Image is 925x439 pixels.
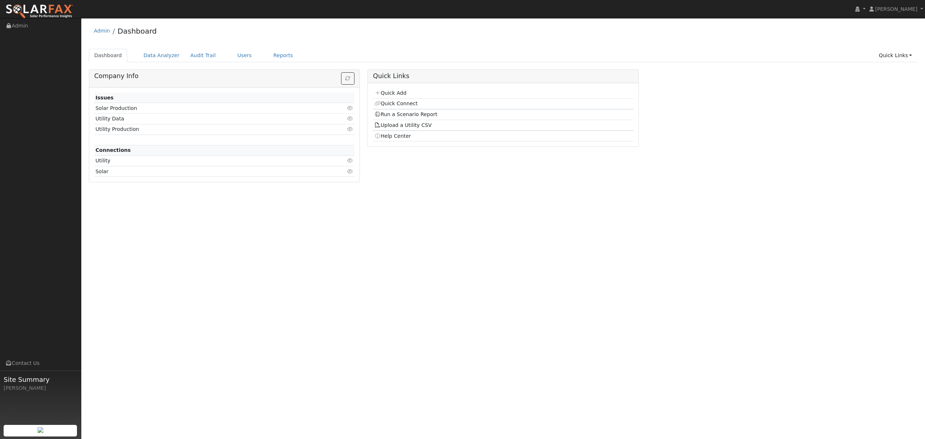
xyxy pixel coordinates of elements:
strong: Connections [95,147,131,153]
td: Solar Production [94,103,313,114]
h5: Quick Links [373,72,633,80]
a: Reports [268,49,298,62]
a: Users [232,49,257,62]
i: Click to view [347,169,353,174]
i: Click to view [347,127,353,132]
a: Upload a Utility CSV [374,122,432,128]
span: Site Summary [4,375,77,384]
div: [PERSON_NAME] [4,384,77,392]
a: Audit Trail [185,49,221,62]
i: Click to view [347,158,353,163]
a: Run a Scenario Report [374,111,438,117]
i: Click to view [347,116,353,121]
a: Quick Connect [374,101,418,106]
a: Quick Add [374,90,406,96]
a: Dashboard [117,27,157,35]
td: Utility Data [94,114,313,124]
h5: Company Info [94,72,354,80]
img: SolarFax [5,4,73,19]
td: Utility [94,155,313,166]
a: Data Analyzer [138,49,185,62]
span: [PERSON_NAME] [875,6,917,12]
strong: Issues [95,95,113,101]
a: Dashboard [89,49,128,62]
a: Admin [94,28,110,34]
a: Quick Links [873,49,917,62]
td: Utility Production [94,124,313,135]
img: retrieve [38,427,43,433]
i: Click to view [347,106,353,111]
td: Solar [94,166,313,177]
a: Help Center [374,133,411,139]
